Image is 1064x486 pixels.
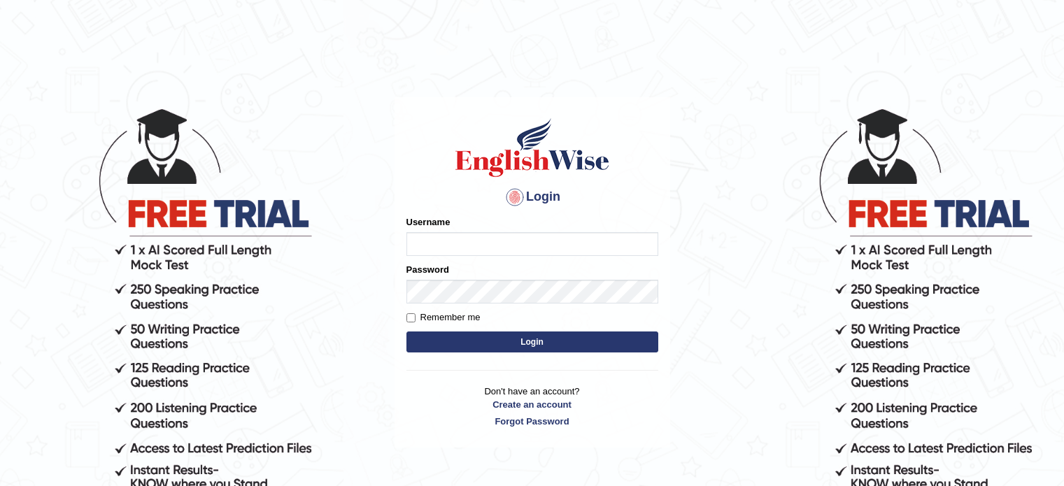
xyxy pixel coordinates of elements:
label: Password [406,263,449,276]
button: Login [406,331,658,352]
p: Don't have an account? [406,385,658,428]
a: Create an account [406,398,658,411]
label: Username [406,215,451,229]
label: Remember me [406,310,481,324]
img: Logo of English Wise sign in for intelligent practice with AI [453,116,612,179]
h4: Login [406,186,658,208]
a: Forgot Password [406,415,658,428]
input: Remember me [406,313,416,322]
